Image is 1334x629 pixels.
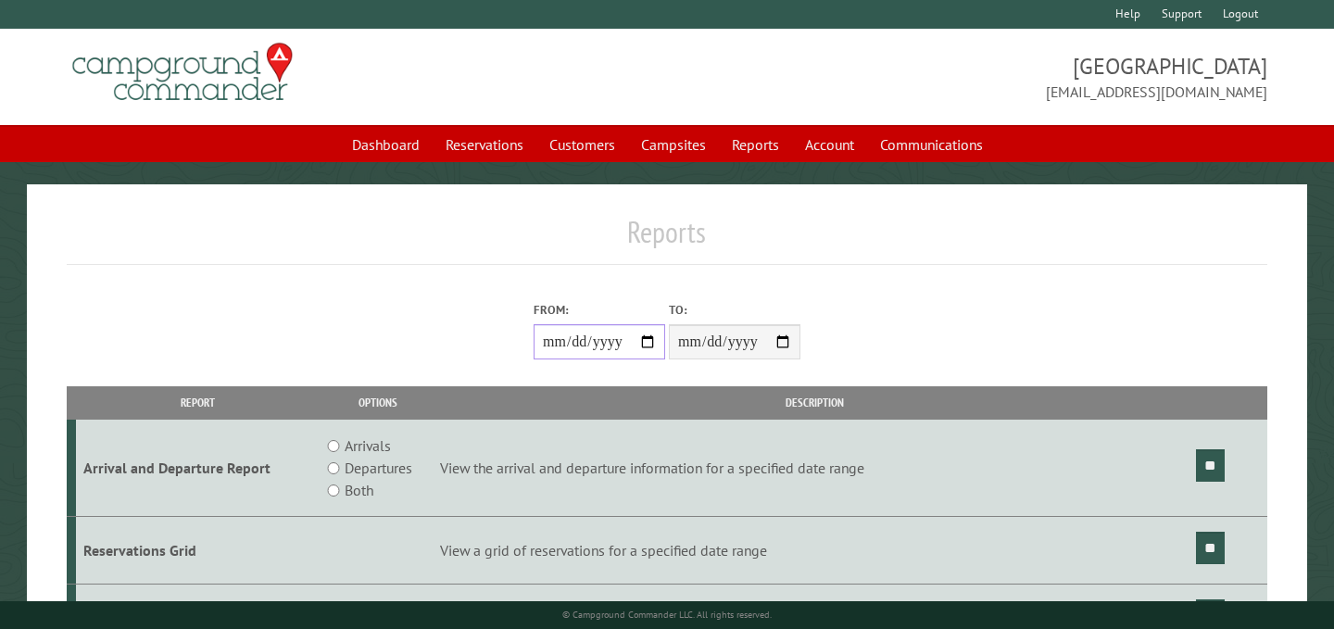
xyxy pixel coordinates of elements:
span: [GEOGRAPHIC_DATA] [EMAIL_ADDRESS][DOMAIN_NAME] [667,51,1267,103]
label: Both [345,479,373,501]
td: Reservations Grid [76,517,319,585]
h1: Reports [67,214,1267,265]
a: Dashboard [341,127,431,162]
td: Arrival and Departure Report [76,420,319,517]
label: To: [669,301,800,319]
label: Departures [345,457,412,479]
label: From: [534,301,665,319]
a: Reports [721,127,790,162]
small: © Campground Commander LLC. All rights reserved. [562,609,772,621]
a: Campsites [630,127,717,162]
td: View the arrival and departure information for a specified date range [437,420,1193,517]
th: Report [76,386,319,419]
a: Reservations [434,127,535,162]
img: Campground Commander [67,36,298,108]
label: Arrivals [345,434,391,457]
a: Communications [869,127,994,162]
th: Description [437,386,1193,419]
th: Options [319,386,436,419]
td: View a grid of reservations for a specified date range [437,517,1193,585]
a: Customers [538,127,626,162]
a: Account [794,127,865,162]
